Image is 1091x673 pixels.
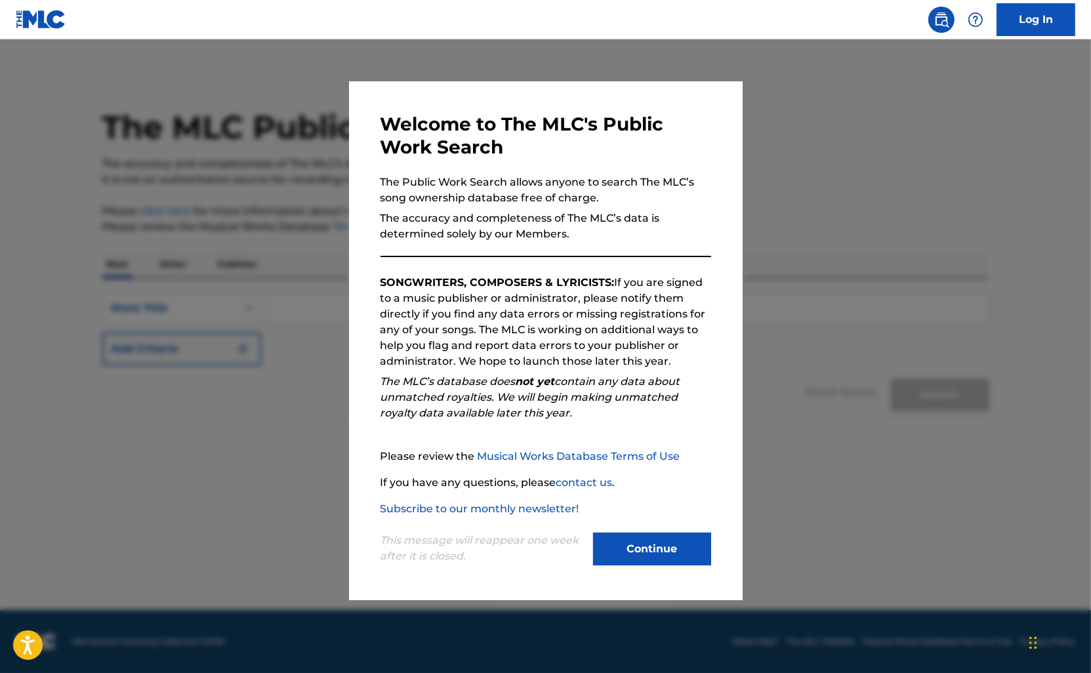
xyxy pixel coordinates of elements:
p: The accuracy and completeness of The MLC’s data is determined solely by our Members. [381,211,711,242]
a: Musical Works Database Terms of Use [478,450,680,462]
p: If you are signed to a music publisher or administrator, please notify them directly if you find ... [381,275,711,369]
p: This message will reappear one week after it is closed. [381,533,585,564]
button: Continue [593,533,711,565]
p: Please review the [381,449,711,464]
em: The MLC’s database does contain any data about unmatched royalties. We will begin making unmatche... [381,375,680,419]
a: contact us [556,476,613,489]
img: help [968,12,983,28]
p: The Public Work Search allows anyone to search The MLC’s song ownership database free of charge. [381,174,711,206]
h3: Welcome to The MLC's Public Work Search [381,113,711,159]
div: Drag [1029,623,1037,663]
a: Public Search [928,7,955,33]
strong: not yet [516,375,555,388]
p: If you have any questions, please . [381,475,711,491]
a: Subscribe to our monthly newsletter! [381,502,579,515]
div: Help [962,7,989,33]
a: Log In [997,3,1075,36]
img: MLC Logo [16,10,66,29]
strong: SONGWRITERS, COMPOSERS & LYRICISTS: [381,276,615,289]
iframe: Chat Widget [1025,610,1091,673]
img: search [934,12,949,28]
